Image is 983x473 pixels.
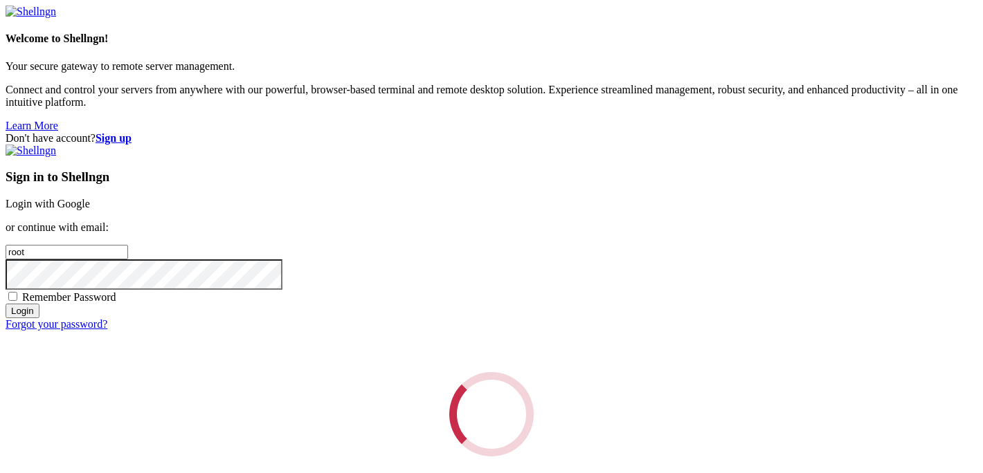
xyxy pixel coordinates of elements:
p: or continue with email: [6,221,977,234]
input: Email address [6,245,128,259]
a: Login with Google [6,198,90,210]
p: Connect and control your servers from anywhere with our powerful, browser-based terminal and remo... [6,84,977,109]
a: Sign up [96,132,132,144]
span: Remember Password [22,291,116,303]
h4: Welcome to Shellngn! [6,33,977,45]
input: Login [6,304,39,318]
div: Loading... [432,355,550,473]
input: Remember Password [8,292,17,301]
img: Shellngn [6,145,56,157]
a: Forgot your password? [6,318,107,330]
p: Your secure gateway to remote server management. [6,60,977,73]
h3: Sign in to Shellngn [6,169,977,185]
a: Learn More [6,120,58,131]
img: Shellngn [6,6,56,18]
div: Don't have account? [6,132,977,145]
